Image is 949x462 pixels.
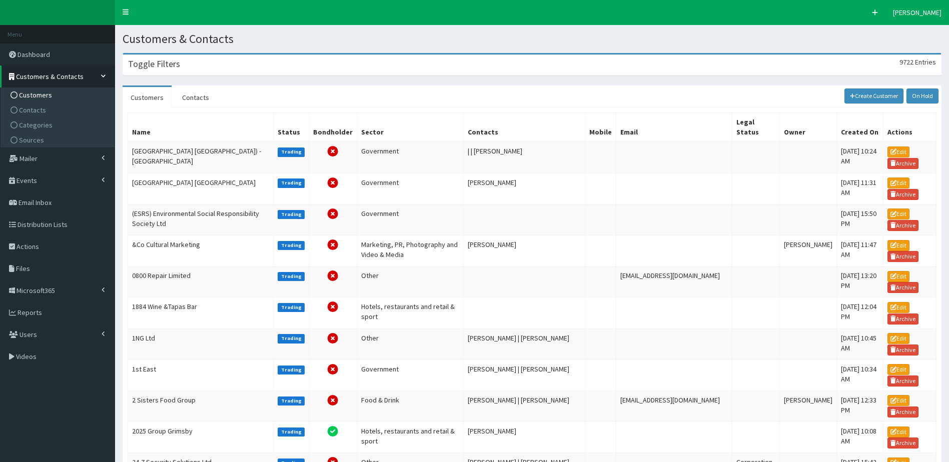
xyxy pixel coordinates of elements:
td: [DATE] 10:24 AM [837,141,883,173]
td: [DATE] 13:20 PM [837,266,883,297]
td: Marketing, PR, Photography and Video & Media [357,235,463,266]
td: [PERSON_NAME] [464,422,585,453]
th: Actions [883,113,936,142]
td: [DATE] 10:34 AM [837,359,883,390]
a: Archive [887,344,918,355]
span: Events [17,176,37,185]
td: Hotels, restaurants and retail & sport [357,297,463,328]
td: Hotels, restaurants and retail & sport [357,422,463,453]
a: Archive [887,282,918,293]
a: Archive [887,251,918,262]
td: 1st East [128,359,274,390]
th: Name [128,113,274,142]
span: Videos [16,352,37,361]
td: [DATE] 11:47 AM [837,235,883,266]
a: Edit [887,302,909,313]
a: Edit [887,271,909,282]
span: [PERSON_NAME] [893,8,941,17]
span: Customers [19,90,52,99]
td: &Co Cultural Marketing [128,235,274,266]
a: Edit [887,364,909,375]
h3: Toggle Filters [128,59,180,68]
span: Actions [17,242,39,251]
td: [DATE] 12:04 PM [837,297,883,328]
th: Contacts [464,113,585,142]
th: Email [616,113,732,142]
td: Other [357,266,463,297]
td: [GEOGRAPHIC_DATA] [GEOGRAPHIC_DATA] [128,173,274,204]
a: Contacts [3,102,115,117]
td: [DATE] 15:50 PM [837,204,883,235]
label: Trading [278,365,305,374]
th: Bondholder [309,113,357,142]
td: 1884 Wine &Tapas Bar [128,297,274,328]
span: Customers & Contacts [16,72,84,81]
td: [DATE] 12:33 PM [837,390,883,421]
td: [PERSON_NAME] | [PERSON_NAME] [464,390,585,421]
span: Dashboard [18,50,50,59]
td: Government [357,173,463,204]
td: [GEOGRAPHIC_DATA] [GEOGRAPHIC_DATA]) - [GEOGRAPHIC_DATA] [128,141,274,173]
a: Edit [887,208,909,219]
a: Archive [887,158,918,169]
a: Customers [3,87,115,102]
span: Microsoft365 [17,286,55,295]
span: Users [20,330,37,339]
td: [DATE] 10:45 AM [837,328,883,359]
a: Customers [123,87,172,108]
td: [EMAIL_ADDRESS][DOMAIN_NAME] [616,390,732,421]
th: Created On [837,113,883,142]
th: Status [274,113,309,142]
a: Edit [887,426,909,437]
a: Categories [3,117,115,132]
th: Owner [780,113,837,142]
a: Archive [887,375,918,386]
td: 0800 Repair Limited [128,266,274,297]
td: [PERSON_NAME] [464,173,585,204]
span: Mailer [20,154,38,163]
a: Sources [3,132,115,147]
h1: Customers & Contacts [123,32,941,45]
td: Other [357,328,463,359]
td: Government [357,141,463,173]
td: 2 Sisters Food Group [128,390,274,421]
label: Trading [278,178,305,187]
a: Archive [887,220,918,231]
a: Archive [887,437,918,448]
td: [DATE] 10:08 AM [837,422,883,453]
a: Contacts [174,87,217,108]
td: 1NG Ltd [128,328,274,359]
th: Legal Status [732,113,780,142]
a: Archive [887,189,918,200]
span: Files [16,264,30,273]
td: [PERSON_NAME] [464,235,585,266]
span: 9722 [899,57,913,66]
label: Trading [278,427,305,436]
label: Trading [278,334,305,343]
a: Edit [887,146,909,157]
td: [PERSON_NAME] | [PERSON_NAME] [464,359,585,390]
td: [EMAIL_ADDRESS][DOMAIN_NAME] [616,266,732,297]
label: Trading [278,303,305,312]
a: Archive [887,406,918,417]
a: Create Customer [844,88,904,103]
td: 2025 Group Grimsby [128,422,274,453]
label: Trading [278,272,305,281]
td: Government [357,204,463,235]
span: Email Inbox [19,198,52,207]
td: (ESRS) Environmental Social Responsibility Society Ltd [128,204,274,235]
td: Government [357,359,463,390]
a: Edit [887,240,909,251]
span: Entries [915,57,936,66]
label: Trading [278,396,305,405]
td: [DATE] 11:31 AM [837,173,883,204]
th: Mobile [585,113,616,142]
td: [PERSON_NAME] [780,235,837,266]
span: Reports [18,308,42,317]
td: | | [PERSON_NAME] [464,141,585,173]
a: Archive [887,313,918,324]
span: Contacts [19,105,46,114]
a: Edit [887,395,909,406]
span: Sources [19,135,44,144]
td: Food & Drink [357,390,463,421]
